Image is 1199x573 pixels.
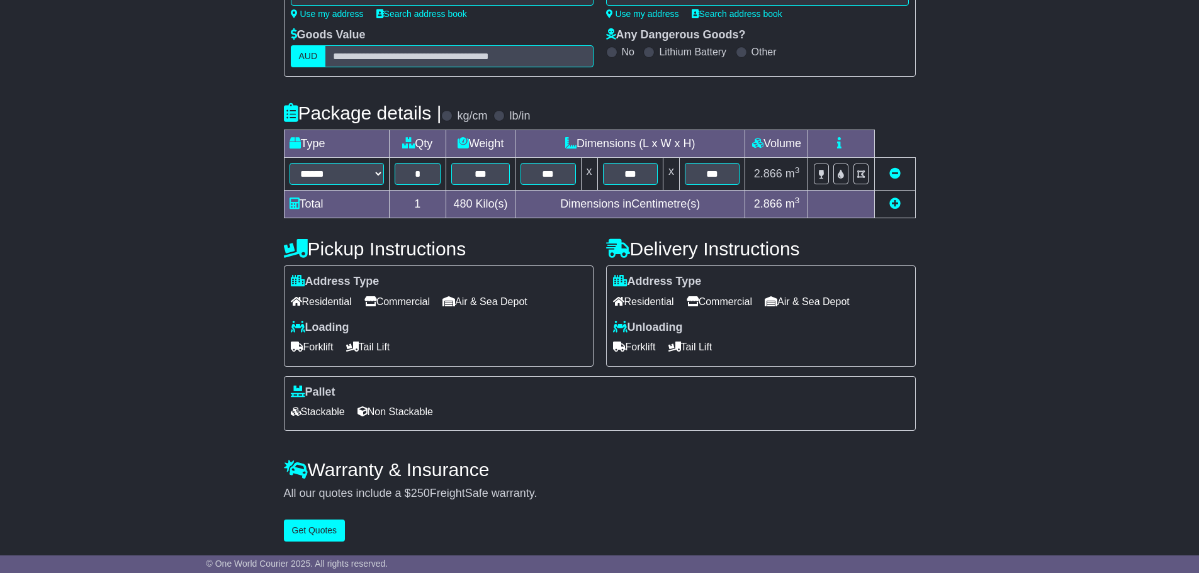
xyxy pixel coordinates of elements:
[389,130,446,158] td: Qty
[284,191,389,218] td: Total
[284,103,442,123] h4: Package details |
[687,292,752,311] span: Commercial
[364,292,430,311] span: Commercial
[613,292,674,311] span: Residential
[284,130,389,158] td: Type
[446,191,515,218] td: Kilo(s)
[754,197,782,210] span: 2.866
[376,9,467,19] a: Search address book
[745,130,808,158] td: Volume
[457,109,487,123] label: kg/cm
[291,292,352,311] span: Residential
[291,28,366,42] label: Goods Value
[515,130,745,158] td: Dimensions (L x W x H)
[291,45,326,67] label: AUD
[606,9,679,19] a: Use my address
[606,238,916,259] h4: Delivery Instructions
[206,559,388,569] span: © One World Courier 2025. All rights reserved.
[291,337,334,357] span: Forklift
[663,158,679,191] td: x
[785,167,800,180] span: m
[284,459,916,480] h4: Warranty & Insurance
[284,487,916,501] div: All our quotes include a $ FreightSafe warranty.
[446,130,515,158] td: Weight
[889,197,901,210] a: Add new item
[613,275,702,289] label: Address Type
[622,46,634,58] label: No
[613,321,683,335] label: Unloading
[765,292,850,311] span: Air & Sea Depot
[889,167,901,180] a: Remove this item
[389,191,446,218] td: 1
[357,402,433,421] span: Non Stackable
[442,292,527,311] span: Air & Sea Depot
[795,196,800,205] sup: 3
[785,197,800,210] span: m
[613,337,656,357] span: Forklift
[346,337,390,357] span: Tail Lift
[291,275,380,289] label: Address Type
[509,109,530,123] label: lb/in
[284,238,594,259] h4: Pickup Instructions
[751,46,777,58] label: Other
[515,191,745,218] td: Dimensions in Centimetre(s)
[291,386,335,399] label: Pallet
[454,197,473,210] span: 480
[606,28,746,42] label: Any Dangerous Goods?
[284,520,346,542] button: Get Quotes
[411,487,430,499] span: 250
[291,402,345,421] span: Stackable
[795,165,800,175] sup: 3
[668,337,712,357] span: Tail Lift
[291,321,349,335] label: Loading
[692,9,782,19] a: Search address book
[581,158,597,191] td: x
[754,167,782,180] span: 2.866
[291,9,364,19] a: Use my address
[659,46,726,58] label: Lithium Battery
